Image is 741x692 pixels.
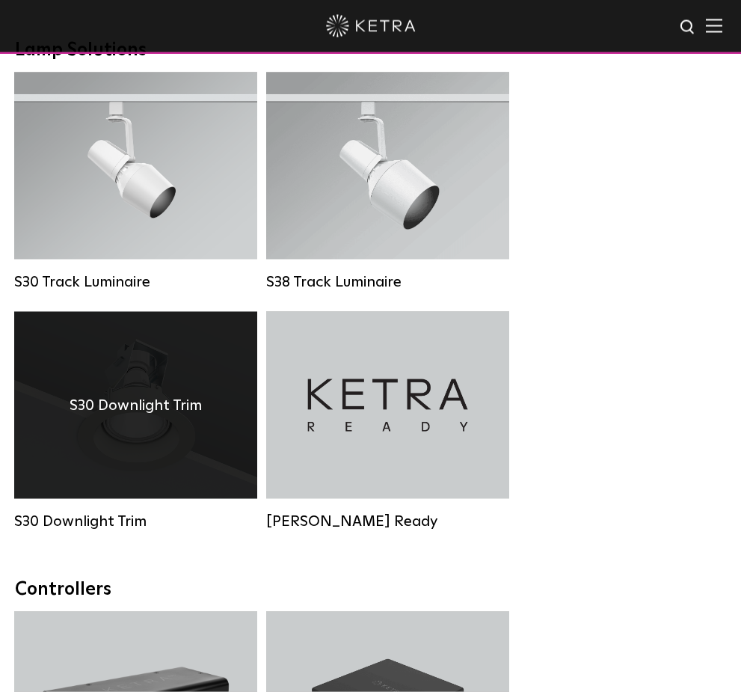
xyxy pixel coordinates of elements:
img: search icon [679,19,698,37]
img: ketra-logo-2019-white [326,15,416,37]
div: S30 Track Luminaire [14,273,257,291]
img: Hamburger%20Nav.svg [706,19,722,33]
a: S38 Track Luminaire Lumen Output:1100Colors:White / BlackBeam Angles:10° / 25° / 40° / 60°Wattage... [266,73,509,290]
a: [PERSON_NAME] Ready [PERSON_NAME] Ready [266,312,509,529]
div: S38 Track Luminaire [266,273,509,291]
div: S30 Downlight Trim [14,512,257,530]
a: S30 Downlight Trim S30 Downlight Trim [14,312,257,529]
a: S30 Track Luminaire Lumen Output:1100Colors:White / BlackBeam Angles:15° / 25° / 40° / 60° / 90°W... [14,73,257,290]
div: [PERSON_NAME] Ready [266,512,509,530]
div: Controllers [15,579,726,601]
h4: S30 Downlight Trim [70,394,202,417]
